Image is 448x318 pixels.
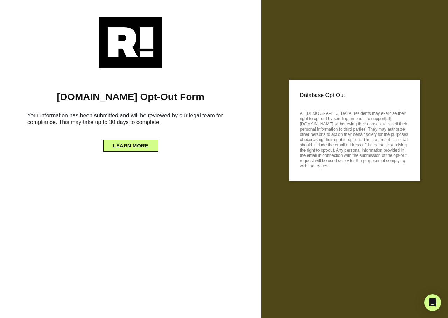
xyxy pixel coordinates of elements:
a: LEARN MORE [103,141,158,146]
p: Database Opt Out [300,90,409,101]
button: LEARN MORE [103,140,158,152]
h1: [DOMAIN_NAME] Opt-Out Form [10,91,251,103]
h6: Your information has been submitted and will be reviewed by our legal team for compliance. This m... [10,109,251,131]
p: All [DEMOGRAPHIC_DATA] residents may exercise their right to opt-out by sending an email to suppo... [300,109,409,169]
div: Open Intercom Messenger [424,294,441,311]
img: Retention.com [99,17,162,68]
